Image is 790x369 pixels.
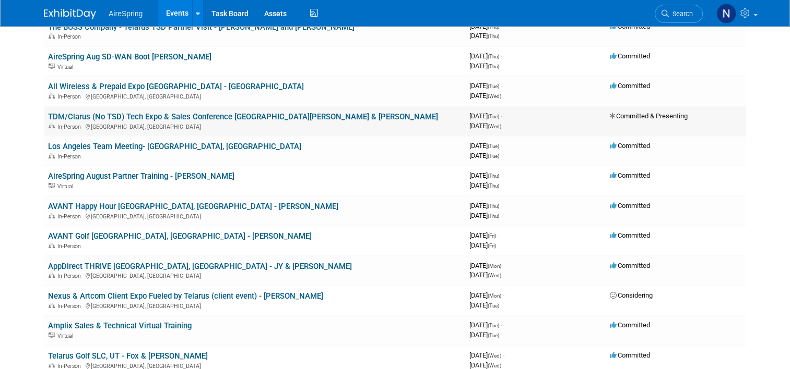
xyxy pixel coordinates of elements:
[469,92,501,100] span: [DATE]
[488,293,501,299] span: (Mon)
[501,112,502,120] span: -
[109,9,143,18] span: AireSpring
[469,291,504,299] span: [DATE]
[469,62,499,70] span: [DATE]
[48,262,352,271] a: AppDirect THRIVE [GEOGRAPHIC_DATA], [GEOGRAPHIC_DATA] - JY & [PERSON_NAME]
[501,142,502,150] span: -
[48,112,438,121] a: TDM/Clarus (No TSD) Tech Expo & Sales Conference [GEOGRAPHIC_DATA][PERSON_NAME] & [PERSON_NAME]
[501,52,502,60] span: -
[49,273,55,278] img: In-Person Event
[488,243,496,249] span: (Fri)
[501,82,502,90] span: -
[610,351,650,359] span: Committed
[488,323,499,328] span: (Tue)
[469,171,502,179] span: [DATE]
[57,273,84,279] span: In-Person
[610,171,650,179] span: Committed
[49,363,55,368] img: In-Person Event
[503,351,504,359] span: -
[469,142,502,150] span: [DATE]
[488,114,499,119] span: (Tue)
[48,351,208,361] a: Telarus Golf SLC, UT - Fox & [PERSON_NAME]
[57,333,76,339] span: Virtual
[48,202,338,211] a: AVANT Happy Hour [GEOGRAPHIC_DATA], [GEOGRAPHIC_DATA] - [PERSON_NAME]
[610,231,650,239] span: Committed
[48,52,211,62] a: AireSpring Aug SD-WAN Boot [PERSON_NAME]
[469,262,504,269] span: [DATE]
[488,363,501,368] span: (Wed)
[469,212,499,219] span: [DATE]
[469,331,499,339] span: [DATE]
[48,212,461,220] div: [GEOGRAPHIC_DATA], [GEOGRAPHIC_DATA]
[469,22,502,30] span: [DATE]
[469,202,502,210] span: [DATE]
[469,321,502,329] span: [DATE]
[488,93,501,99] span: (Wed)
[57,243,84,250] span: In-Person
[610,262,650,269] span: Committed
[488,33,499,39] span: (Thu)
[488,303,499,309] span: (Tue)
[48,271,461,279] div: [GEOGRAPHIC_DATA], [GEOGRAPHIC_DATA]
[57,64,76,70] span: Virtual
[501,22,502,30] span: -
[488,333,499,338] span: (Tue)
[469,231,499,239] span: [DATE]
[469,361,501,369] span: [DATE]
[49,183,55,188] img: Virtual Event
[48,291,323,301] a: Nexus & Artcom Client Expo Fueled by Telarus (client event) - [PERSON_NAME]
[610,321,650,329] span: Committed
[49,64,55,69] img: Virtual Event
[44,9,96,19] img: ExhibitDay
[610,142,650,150] span: Committed
[48,92,461,100] div: [GEOGRAPHIC_DATA], [GEOGRAPHIC_DATA]
[488,153,499,159] span: (Tue)
[669,10,693,18] span: Search
[610,52,650,60] span: Committed
[488,213,499,219] span: (Thu)
[488,183,499,189] span: (Thu)
[49,243,55,248] img: In-Person Event
[610,112,688,120] span: Committed & Presenting
[716,4,736,23] img: Natalie Pyron
[49,303,55,308] img: In-Person Event
[49,153,55,158] img: In-Person Event
[57,33,84,40] span: In-Person
[48,301,461,310] div: [GEOGRAPHIC_DATA], [GEOGRAPHIC_DATA]
[469,82,502,90] span: [DATE]
[49,93,55,99] img: In-Person Event
[469,351,504,359] span: [DATE]
[488,124,501,129] span: (Wed)
[469,152,499,159] span: [DATE]
[469,241,496,249] span: [DATE]
[469,122,501,130] span: [DATE]
[469,112,502,120] span: [DATE]
[469,52,502,60] span: [DATE]
[48,82,304,91] a: All Wireless & Prepaid Expo [GEOGRAPHIC_DATA] - [GEOGRAPHIC_DATA]
[48,22,355,32] a: The BOSS Company - Telarus TSD Partner Visit - [PERSON_NAME] and [PERSON_NAME]
[610,82,650,90] span: Committed
[488,24,499,30] span: (Thu)
[49,213,55,218] img: In-Person Event
[488,83,499,89] span: (Tue)
[57,183,76,190] span: Virtual
[610,22,650,30] span: Committed
[488,263,501,269] span: (Mon)
[501,321,502,329] span: -
[49,333,55,338] img: Virtual Event
[488,54,499,59] span: (Thu)
[503,262,504,269] span: -
[469,181,499,189] span: [DATE]
[498,231,499,239] span: -
[48,231,312,241] a: AVANT Golf [GEOGRAPHIC_DATA], [GEOGRAPHIC_DATA] - [PERSON_NAME]
[57,124,84,130] span: In-Person
[488,273,501,278] span: (Wed)
[48,142,301,151] a: Los Angeles Team Meeting- [GEOGRAPHIC_DATA], [GEOGRAPHIC_DATA]
[57,153,84,160] span: In-Person
[469,32,499,40] span: [DATE]
[488,143,499,149] span: (Tue)
[488,64,499,69] span: (Thu)
[488,203,499,209] span: (Thu)
[488,233,496,239] span: (Fri)
[655,5,703,23] a: Search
